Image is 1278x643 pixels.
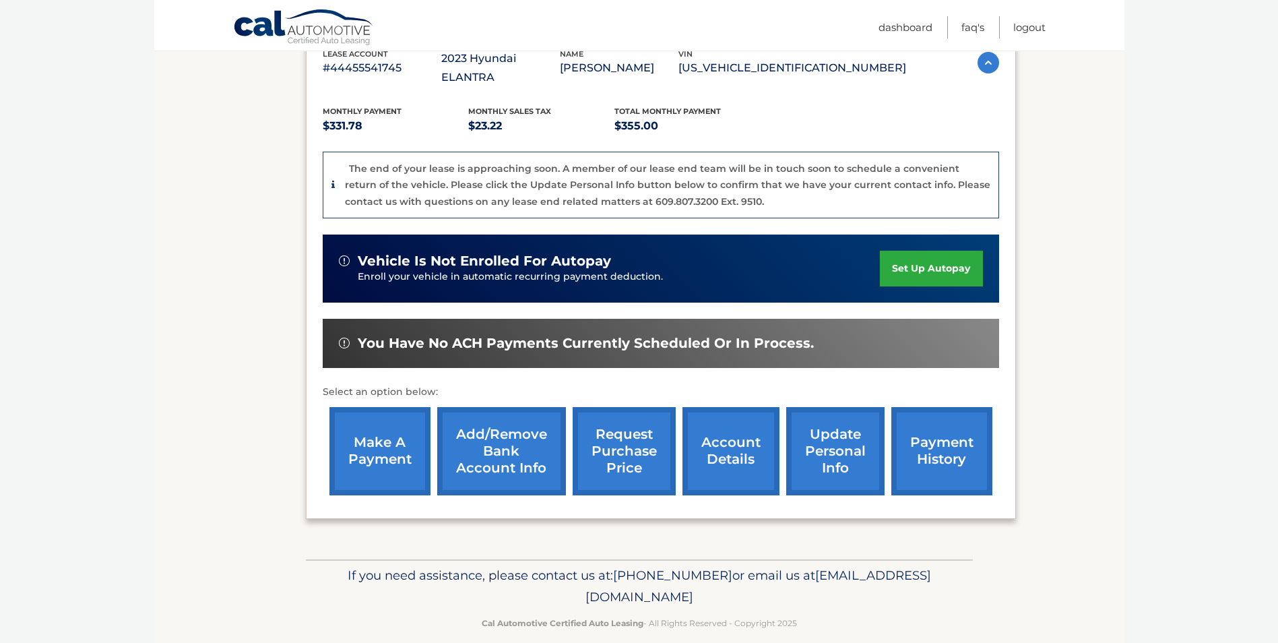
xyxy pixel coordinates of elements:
a: set up autopay [880,251,982,286]
strong: Cal Automotive Certified Auto Leasing [482,618,643,628]
a: request purchase price [573,407,676,495]
a: Logout [1013,16,1046,38]
span: [PHONE_NUMBER] [613,568,732,583]
p: Enroll your vehicle in automatic recurring payment deduction. [358,270,881,284]
img: accordion-active.svg [978,52,999,73]
span: Monthly sales Tax [468,106,551,116]
p: The end of your lease is approaching soon. A member of our lease end team will be in touch soon t... [345,162,990,208]
p: - All Rights Reserved - Copyright 2025 [315,616,964,630]
p: $355.00 [614,117,761,135]
span: You have no ACH payments currently scheduled or in process. [358,335,814,352]
a: make a payment [329,407,430,495]
span: Monthly Payment [323,106,402,116]
a: Cal Automotive [233,9,375,48]
img: alert-white.svg [339,338,350,348]
p: $331.78 [323,117,469,135]
a: payment history [891,407,992,495]
a: update personal info [786,407,885,495]
span: Total Monthly Payment [614,106,721,116]
img: alert-white.svg [339,255,350,266]
span: lease account [323,49,388,59]
p: [PERSON_NAME] [560,59,678,78]
p: If you need assistance, please contact us at: or email us at [315,565,964,608]
p: Select an option below: [323,384,999,400]
p: #44455541745 [323,59,441,78]
p: [US_VEHICLE_IDENTIFICATION_NUMBER] [678,59,906,78]
span: vin [678,49,693,59]
a: account details [682,407,779,495]
span: vehicle is not enrolled for autopay [358,253,611,270]
p: $23.22 [468,117,614,135]
a: Add/Remove bank account info [437,407,566,495]
span: name [560,49,583,59]
a: Dashboard [878,16,932,38]
a: FAQ's [961,16,984,38]
p: 2023 Hyundai ELANTRA [441,49,560,87]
